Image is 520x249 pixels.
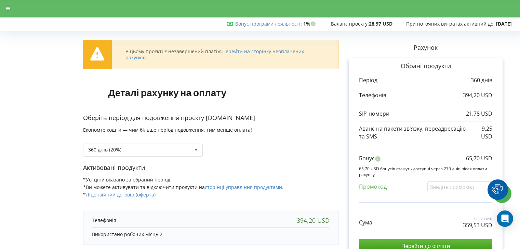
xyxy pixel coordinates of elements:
p: Телефонія [92,217,116,224]
span: Економте кошти — чим більше період подовження, тим менше оплата! [83,127,252,133]
p: 65,70 USD [466,155,492,162]
a: сторінці управління продуктами. [205,184,283,190]
a: Бонус програми лояльності [235,20,301,27]
p: Сума [359,219,372,226]
div: Open Intercom Messenger [497,210,513,227]
span: *Усі ціни вказано за обраний період. [83,176,172,183]
a: Ліцензійний договір (оферта) [86,191,156,198]
span: Баланс проєкту: [331,20,369,27]
p: 359,53 USD [463,221,492,229]
p: Промокод [359,183,387,191]
span: При поточних витратах активний до: [406,20,495,27]
p: Аванс на пакети зв'язку, переадресацію та SMS [359,125,471,141]
span: 2 [160,231,162,237]
strong: 1% [303,20,317,27]
div: В цьому проєкті є незавершений платіж. [125,48,324,61]
strong: 28,97 USD [369,20,392,27]
p: Використано робочих місць: [92,231,330,238]
input: Введіть промокод [427,181,492,192]
p: Період [359,76,377,84]
strong: [DATE] [496,20,512,27]
p: 9,25 USD [471,125,492,141]
span: : [235,20,302,27]
p: Бонус [359,155,375,162]
div: 394,20 USD [297,217,330,224]
div: 360 днів (20%) [88,147,121,152]
p: Оберіть період для подовження проєкту [DOMAIN_NAME] [83,114,338,122]
p: SIP-номери [359,110,389,118]
p: Активовані продукти [83,163,338,172]
p: 21,78 USD [466,110,492,118]
p: 394,20 USD [463,91,492,99]
p: Телефонія [359,91,386,99]
h1: Деталі рахунку на оплату [83,76,252,109]
p: 360 днів [471,76,492,84]
span: *Ви можете активувати та відключити продукти на [83,184,283,190]
p: 65,70 USD бонусів стануть доступні через 270 днів після оплати рахунку [359,166,492,177]
p: Обрані продукти [359,62,492,71]
p: 425,23 USD [463,216,492,221]
p: Рахунок [338,43,513,52]
a: Перейти на сторінку неоплачених рахунків [125,48,304,61]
